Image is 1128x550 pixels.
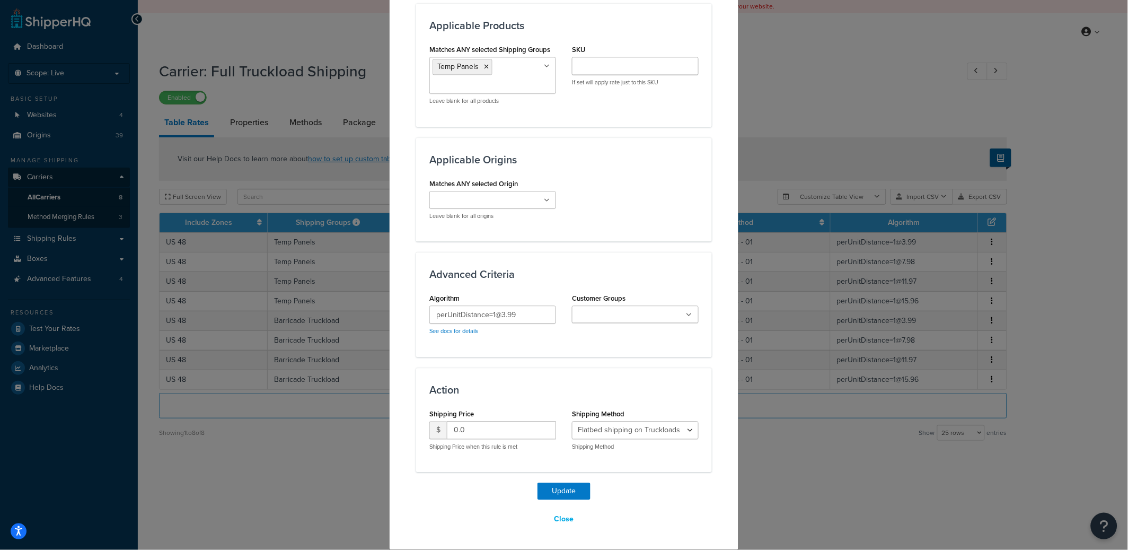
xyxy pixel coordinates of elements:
[429,212,556,220] p: Leave blank for all origins
[429,268,699,280] h3: Advanced Criteria
[429,97,556,105] p: Leave blank for all products
[429,154,699,165] h3: Applicable Origins
[572,46,585,54] label: SKU
[572,294,625,302] label: Customer Groups
[572,410,624,418] label: Shipping Method
[437,61,479,72] span: Temp Panels
[429,410,474,418] label: Shipping Price
[429,443,556,451] p: Shipping Price when this rule is met
[429,46,550,54] label: Matches ANY selected Shipping Groups
[429,384,699,396] h3: Action
[429,294,460,302] label: Algorithm
[572,443,699,451] p: Shipping Method
[548,510,581,528] button: Close
[429,327,478,335] a: See docs for details
[429,20,699,31] h3: Applicable Products
[429,421,447,439] span: $
[537,483,591,500] button: Update
[429,180,518,188] label: Matches ANY selected Origin
[572,78,699,86] p: If set will apply rate just to this SKU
